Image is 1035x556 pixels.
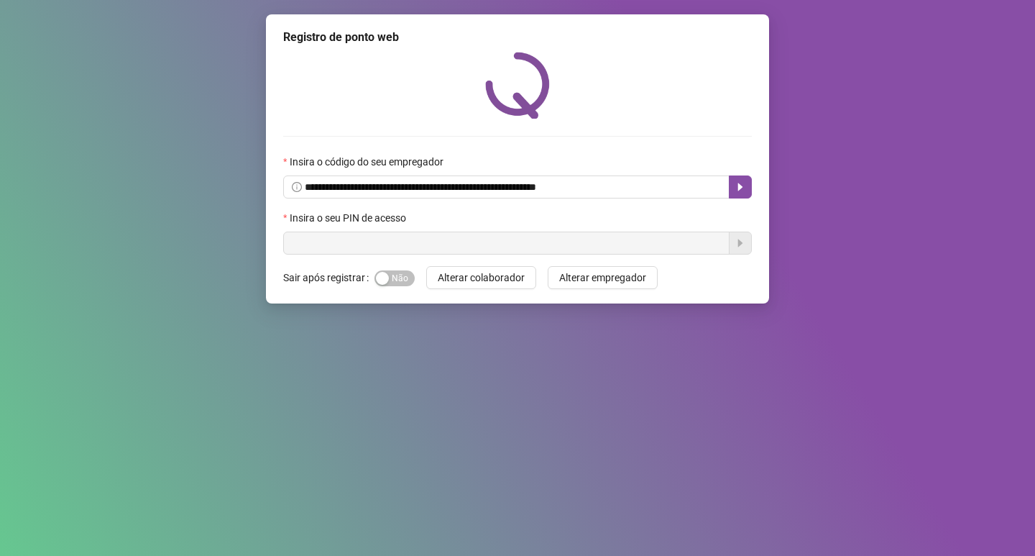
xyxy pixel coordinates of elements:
label: Insira o seu PIN de acesso [283,210,415,226]
span: info-circle [292,182,302,192]
label: Sair após registrar [283,266,374,289]
button: Alterar empregador [548,266,658,289]
span: Alterar colaborador [438,270,525,286]
button: Alterar colaborador [426,266,536,289]
label: Insira o código do seu empregador [283,154,453,170]
span: caret-right [735,181,746,193]
img: QRPoint [485,52,550,119]
div: Registro de ponto web [283,29,752,46]
span: Alterar empregador [559,270,646,286]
